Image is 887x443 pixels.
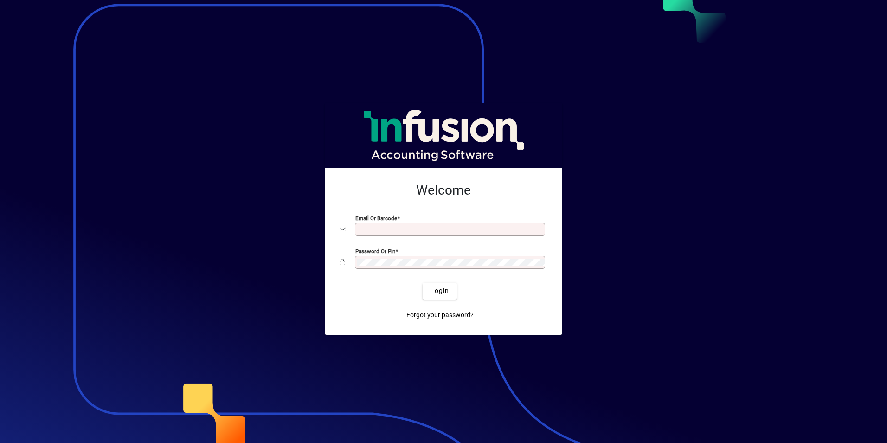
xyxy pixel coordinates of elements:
h2: Welcome [340,182,547,198]
button: Login [423,283,456,300]
span: Login [430,286,449,296]
mat-label: Email or Barcode [355,215,397,221]
span: Forgot your password? [406,310,474,320]
mat-label: Password or Pin [355,248,395,254]
a: Forgot your password? [403,307,477,324]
